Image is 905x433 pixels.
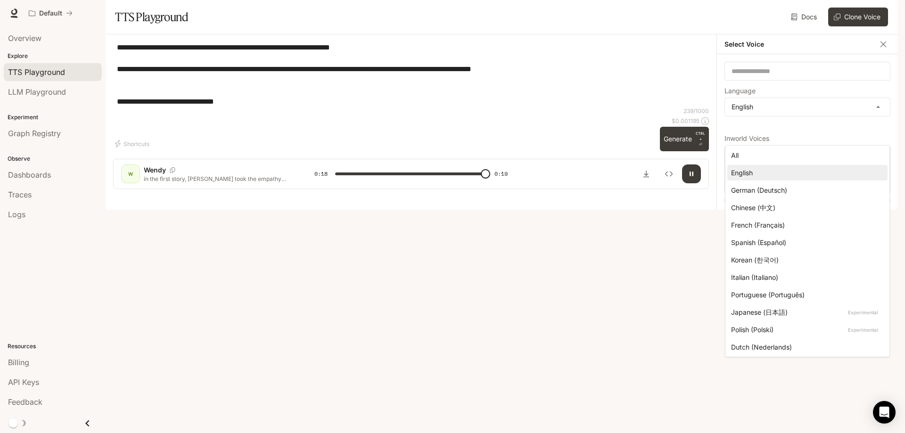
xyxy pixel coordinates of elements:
p: Experimental [846,308,880,317]
div: Spanish (Español) [731,237,880,247]
div: Portuguese (Português) [731,290,880,300]
div: Polish (Polski) [731,325,880,335]
div: Korean (한국어) [731,255,880,265]
div: Dutch (Nederlands) [731,342,880,352]
div: All [731,150,880,160]
div: French (Français) [731,220,880,230]
p: Experimental [846,326,880,334]
div: Chinese (中文) [731,203,880,212]
div: English [731,168,880,178]
div: Japanese (日本語) [731,307,880,317]
div: Italian (Italiano) [731,272,880,282]
div: German (Deutsch) [731,185,880,195]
